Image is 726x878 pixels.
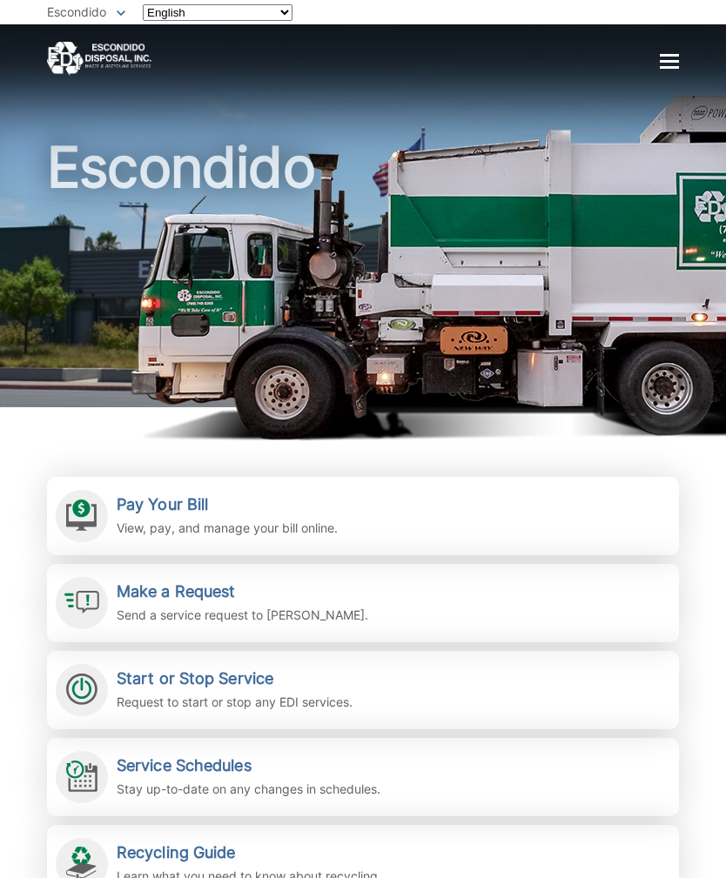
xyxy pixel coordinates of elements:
[117,519,338,538] p: View, pay, and manage your bill online.
[47,738,679,816] a: Service Schedules Stay up-to-date on any changes in schedules.
[47,139,679,415] h1: Escondido
[143,4,292,21] select: Select a language
[47,42,151,76] a: EDCD logo. Return to the homepage.
[117,582,368,601] h2: Make a Request
[117,756,380,775] h2: Service Schedules
[117,843,381,862] h2: Recycling Guide
[117,495,338,514] h2: Pay Your Bill
[117,606,368,625] p: Send a service request to [PERSON_NAME].
[47,4,106,19] span: Escondido
[47,477,679,555] a: Pay Your Bill View, pay, and manage your bill online.
[117,780,380,799] p: Stay up-to-date on any changes in schedules.
[117,669,353,688] h2: Start or Stop Service
[117,693,353,712] p: Request to start or stop any EDI services.
[47,564,679,642] a: Make a Request Send a service request to [PERSON_NAME].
